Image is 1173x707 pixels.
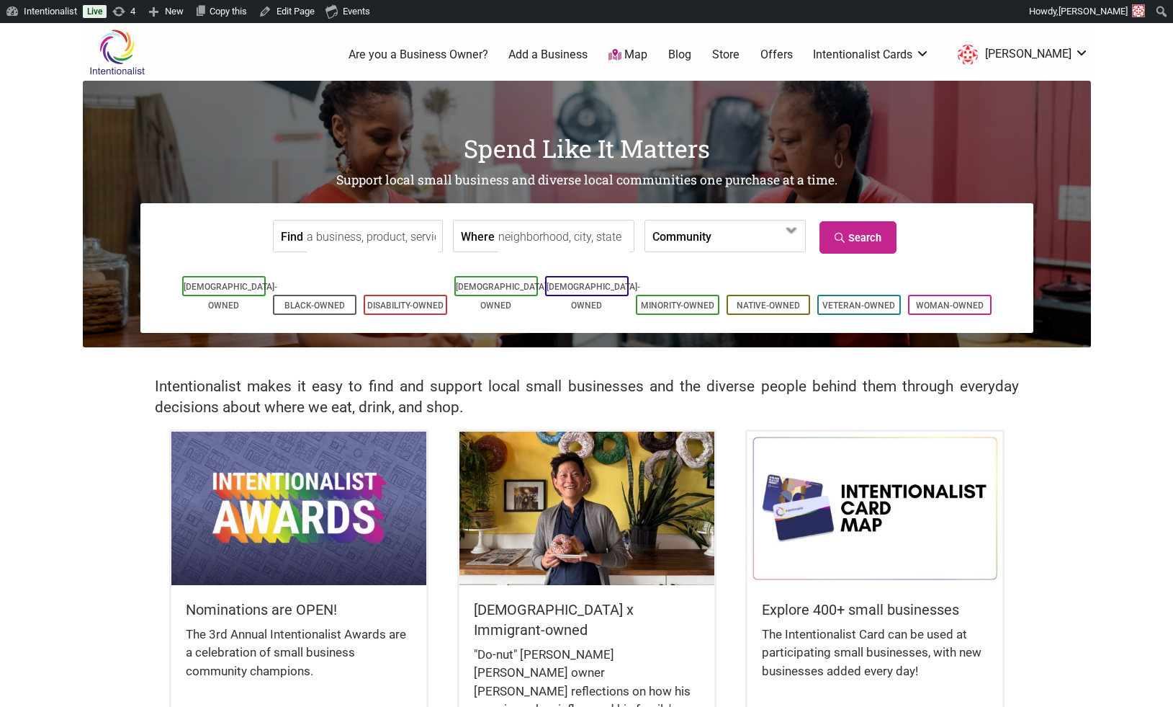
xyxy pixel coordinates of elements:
a: Store [712,47,740,63]
img: Intentionalist Awards [171,432,426,584]
label: Community [652,221,711,252]
a: Intentionalist Cards [813,47,930,63]
div: The 3rd Annual Intentionalist Awards are a celebration of small business community champions. [186,626,412,695]
a: Map [608,47,647,63]
a: Veteran-Owned [822,301,895,311]
a: Blog [668,47,691,63]
a: [DEMOGRAPHIC_DATA]-Owned [456,282,549,311]
h5: Explore 400+ small businesses [762,600,988,620]
label: Find [281,221,303,252]
img: Intentionalist [83,29,151,76]
a: Add a Business [508,47,588,63]
a: [DEMOGRAPHIC_DATA]-Owned [184,282,277,311]
h2: Support local small business and diverse local communities one purchase at a time. [83,172,1091,190]
h5: Nominations are OPEN! [186,600,412,620]
a: Offers [760,47,793,63]
a: Native-Owned [737,301,800,311]
a: [PERSON_NAME] [950,42,1089,68]
a: Minority-Owned [641,301,714,311]
h5: [DEMOGRAPHIC_DATA] x Immigrant-owned [474,600,700,640]
img: King Donuts - Hong Chhuor [459,432,714,584]
span: [PERSON_NAME] [1059,6,1128,17]
h2: Intentionalist makes it easy to find and support local small businesses and the diverse people be... [155,376,1019,418]
a: Live [83,5,107,18]
div: The Intentionalist Card can be used at participating small businesses, with new businesses added ... [762,626,988,695]
li: Sarah-Studer [950,42,1089,68]
a: Black-Owned [284,301,345,311]
a: Woman-Owned [916,301,984,311]
a: [DEMOGRAPHIC_DATA]-Owned [547,282,640,311]
label: Where [461,221,495,252]
input: neighborhood, city, state [498,221,630,253]
a: Search [819,221,896,254]
h1: Spend Like It Matters [83,131,1091,166]
img: Intentionalist Card Map [747,432,1002,584]
a: Are you a Business Owner? [349,47,488,63]
a: Disability-Owned [367,301,444,311]
input: a business, product, service [307,221,439,253]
